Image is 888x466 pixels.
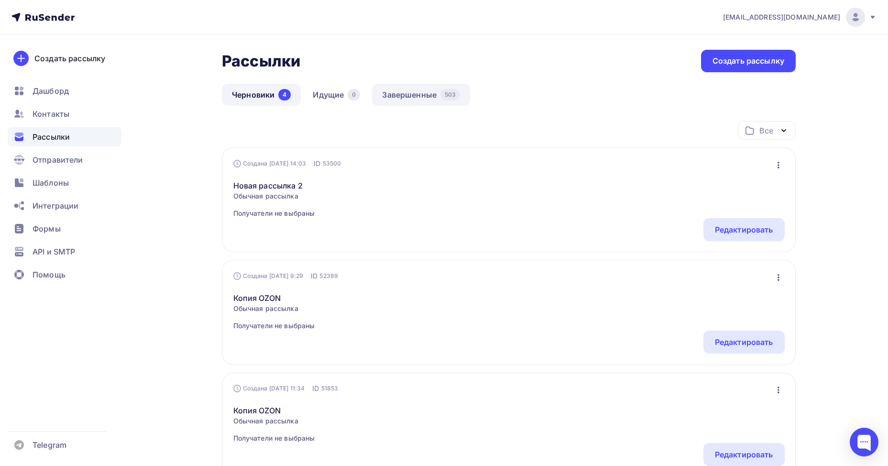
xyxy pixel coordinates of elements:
[233,272,304,280] div: Создана [DATE] 9:29
[323,159,341,168] span: 53500
[372,84,470,106] a: Завершенные503
[348,89,360,100] div: 0
[33,200,78,211] span: Интеграции
[8,173,121,192] a: Шаблоны
[723,12,840,22] span: [EMAIL_ADDRESS][DOMAIN_NAME]
[8,219,121,238] a: Формы
[440,89,460,100] div: 503
[233,180,315,191] a: Новая рассылка 2
[8,104,121,123] a: Контакты
[713,55,784,67] div: Создать рассылку
[321,384,339,393] span: 51853
[738,121,796,140] button: Все
[33,439,66,451] span: Telegram
[233,433,315,443] span: Получатели не выбраны
[312,384,319,393] span: ID
[314,159,320,168] span: ID
[33,246,75,257] span: API и SMTP
[715,224,773,235] div: Редактировать
[233,321,315,331] span: Получатели не выбраны
[8,127,121,146] a: Рассылки
[319,271,338,281] span: 52389
[233,191,315,201] span: Обычная рассылка
[8,81,121,100] a: Дашборд
[8,150,121,169] a: Отправители
[233,385,305,392] div: Создана [DATE] 11:34
[723,8,877,27] a: [EMAIL_ADDRESS][DOMAIN_NAME]
[33,108,69,120] span: Контакты
[278,89,291,100] div: 4
[33,131,70,143] span: Рассылки
[222,84,301,106] a: Черновики4
[33,85,69,97] span: Дашборд
[303,84,370,106] a: Идущие0
[233,405,315,416] a: Копия OZON
[33,269,66,280] span: Помощь
[233,292,315,304] a: Копия OZON
[222,52,300,71] h2: Рассылки
[715,449,773,460] div: Редактировать
[311,271,318,281] span: ID
[33,223,61,234] span: Формы
[33,177,69,189] span: Шаблоны
[34,53,105,64] div: Создать рассылку
[233,209,315,218] span: Получатели не выбраны
[233,160,307,167] div: Создана [DATE] 14:03
[715,336,773,348] div: Редактировать
[33,154,83,166] span: Отправители
[233,304,315,313] span: Обычная рассылка
[759,125,773,136] div: Все
[233,416,315,426] span: Обычная рассылка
